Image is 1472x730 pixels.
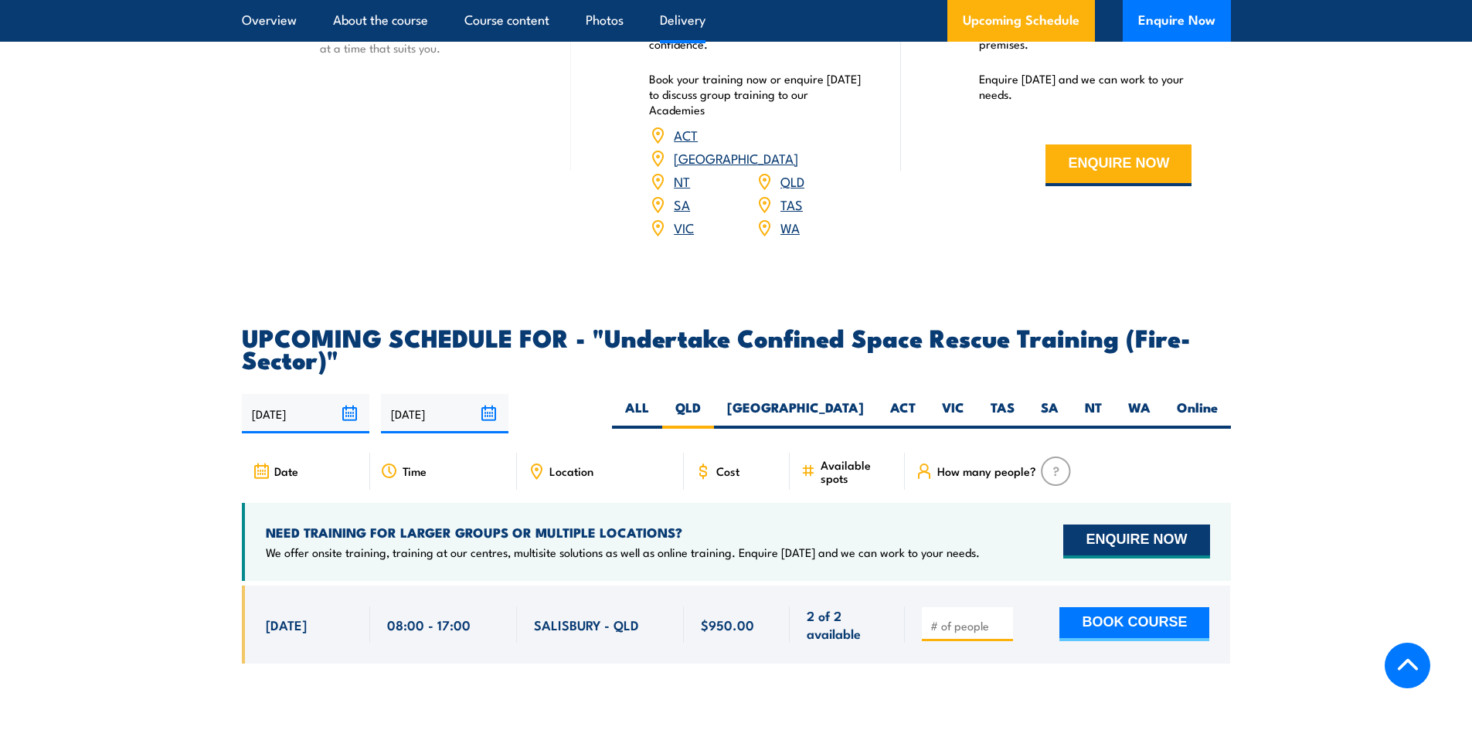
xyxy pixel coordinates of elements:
[674,171,690,190] a: NT
[662,399,714,429] label: QLD
[1115,399,1164,429] label: WA
[549,464,593,477] span: Location
[674,148,798,167] a: [GEOGRAPHIC_DATA]
[403,464,427,477] span: Time
[929,399,977,429] label: VIC
[807,606,888,643] span: 2 of 2 available
[674,218,694,236] a: VIC
[266,616,307,633] span: [DATE]
[1028,399,1072,429] label: SA
[1059,607,1209,641] button: BOOK COURSE
[1063,525,1209,559] button: ENQUIRE NOW
[649,71,862,117] p: Book your training now or enquire [DATE] to discuss group training to our Academies
[821,458,894,484] span: Available spots
[674,195,690,213] a: SA
[780,171,804,190] a: QLD
[242,394,369,433] input: From date
[534,616,639,633] span: SALISBURY - QLD
[701,616,754,633] span: $950.00
[877,399,929,429] label: ACT
[612,399,662,429] label: ALL
[266,545,980,560] p: We offer onsite training, training at our centres, multisite solutions as well as online training...
[242,326,1231,369] h2: UPCOMING SCHEDULE FOR - "Undertake Confined Space Rescue Training (Fire-Sector)"
[274,464,298,477] span: Date
[387,616,471,633] span: 08:00 - 17:00
[1164,399,1231,429] label: Online
[381,394,508,433] input: To date
[979,71,1192,102] p: Enquire [DATE] and we can work to your needs.
[780,195,803,213] a: TAS
[977,399,1028,429] label: TAS
[930,618,1008,633] input: # of people
[1045,144,1192,186] button: ENQUIRE NOW
[674,125,698,144] a: ACT
[1072,399,1115,429] label: NT
[780,218,800,236] a: WA
[714,399,877,429] label: [GEOGRAPHIC_DATA]
[716,464,739,477] span: Cost
[937,464,1036,477] span: How many people?
[266,524,980,541] h4: NEED TRAINING FOR LARGER GROUPS OR MULTIPLE LOCATIONS?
